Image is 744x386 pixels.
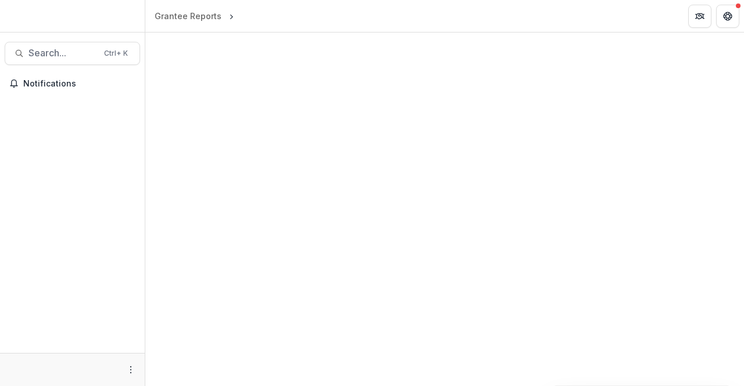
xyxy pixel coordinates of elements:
button: Partners [688,5,711,28]
button: Notifications [5,74,140,93]
button: Get Help [716,5,739,28]
nav: breadcrumb [150,8,286,24]
span: Notifications [23,79,135,89]
div: Ctrl + K [102,47,130,60]
span: Search... [28,48,97,59]
div: Grantee Reports [155,10,221,22]
button: More [124,363,138,377]
button: Search... [5,42,140,65]
a: Grantee Reports [150,8,226,24]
